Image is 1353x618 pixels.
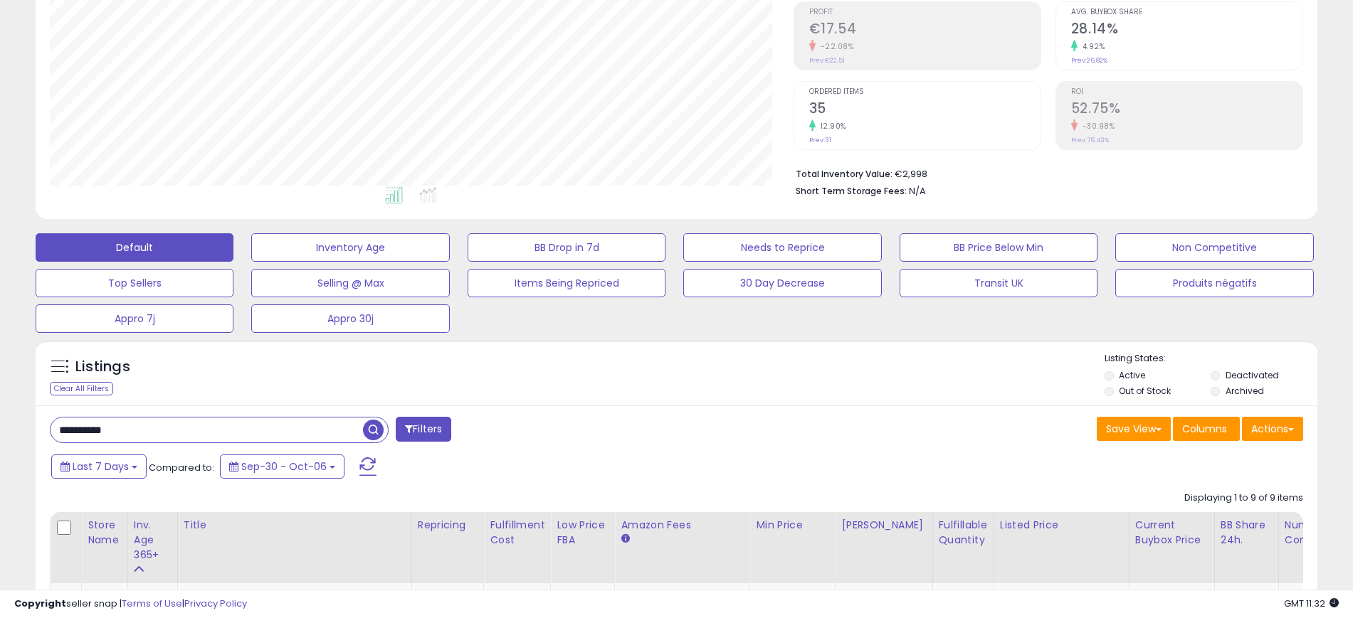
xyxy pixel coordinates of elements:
button: Default [36,233,233,262]
button: Appro 30j [251,304,449,333]
small: Prev: 26.82% [1071,56,1107,65]
label: Archived [1226,385,1264,397]
button: Save View [1097,417,1171,441]
div: Store Name [88,518,122,548]
span: Sep-30 - Oct-06 [241,459,327,474]
label: Out of Stock [1119,385,1171,397]
div: Displaying 1 to 9 of 9 items [1184,491,1303,505]
h5: Listings [75,357,130,377]
div: Fulfillment Cost [490,518,544,548]
button: Appro 7j [36,304,233,333]
small: Amazon Fees. [621,533,629,545]
span: Ordered Items [809,88,1041,96]
span: 2025-10-14 11:32 GMT [1284,597,1339,610]
button: Top Sellers [36,269,233,297]
button: Items Being Repriced [468,269,665,297]
button: Filters [396,417,451,442]
small: 4.92% [1078,41,1105,52]
small: Prev: 76.43% [1071,136,1109,144]
div: BB Share 24h. [1221,518,1273,548]
label: Deactivated [1226,369,1279,381]
button: Selling @ Max [251,269,449,297]
button: Actions [1242,417,1303,441]
small: -22.08% [816,41,854,52]
button: BB Price Below Min [900,233,1097,262]
b: Short Term Storage Fees: [796,185,907,197]
h2: 52.75% [1071,100,1302,119]
a: Terms of Use [122,597,182,610]
p: Listing States: [1105,352,1317,366]
div: Low Price FBA [557,518,609,548]
h2: 35 [809,100,1041,119]
strong: Copyright [14,597,66,610]
span: Profit [809,9,1041,16]
span: Columns [1182,422,1227,436]
div: Num of Comp. [1285,518,1337,548]
label: Active [1119,369,1145,381]
span: ROI [1071,88,1302,96]
h2: 28.14% [1071,21,1302,40]
button: 30 Day Decrease [683,269,881,297]
div: Current Buybox Price [1135,518,1209,548]
div: [PERSON_NAME] [841,518,926,533]
b: Total Inventory Value: [796,168,893,180]
div: Clear All Filters [50,382,113,395]
button: Sep-30 - Oct-06 [220,454,344,479]
button: Inventory Age [251,233,449,262]
span: Avg. Buybox Share [1071,9,1302,16]
div: Min Price [756,518,829,533]
small: 12.90% [816,121,846,132]
button: Columns [1173,417,1240,441]
div: Amazon Fees [621,518,744,533]
button: Non Competitive [1115,233,1313,262]
li: €2,998 [796,164,1293,181]
a: Privacy Policy [184,597,247,610]
button: Produits négatifs [1115,269,1313,297]
small: Prev: 31 [809,136,831,144]
div: seller snap | | [14,597,247,611]
button: Needs to Reprice [683,233,881,262]
span: N/A [909,184,926,198]
button: BB Drop in 7d [468,233,665,262]
div: Listed Price [1000,518,1123,533]
h2: €17.54 [809,21,1041,40]
div: Title [184,518,406,533]
button: Last 7 Days [51,454,147,479]
span: Compared to: [149,461,214,474]
div: Fulfillable Quantity [939,518,988,548]
div: Inv. Age 365+ [134,518,172,563]
button: Transit UK [900,269,1097,297]
small: Prev: €22.51 [809,56,845,65]
div: Repricing [418,518,478,533]
span: Last 7 Days [73,459,129,474]
small: -30.98% [1078,121,1115,132]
